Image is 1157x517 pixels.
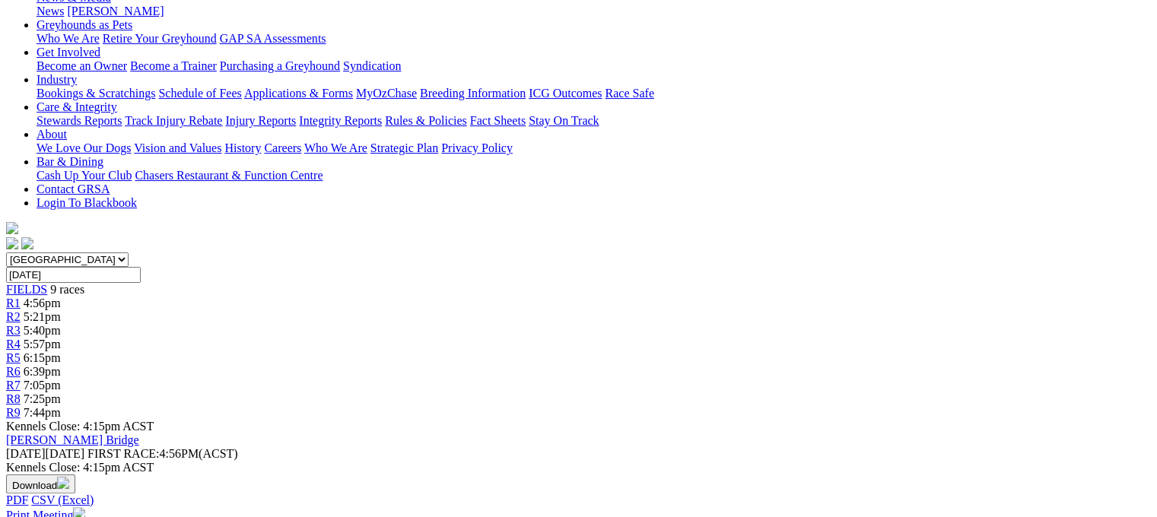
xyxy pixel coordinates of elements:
[6,433,139,446] a: [PERSON_NAME] Bridge
[264,141,301,154] a: Careers
[6,310,21,323] a: R2
[24,365,61,378] span: 6:39pm
[87,447,238,460] span: 4:56PM(ACST)
[37,5,1151,18] div: News & Media
[6,365,21,378] a: R6
[244,87,353,100] a: Applications & Forms
[6,447,46,460] span: [DATE]
[24,351,61,364] span: 6:15pm
[220,32,326,45] a: GAP SA Assessments
[57,477,69,489] img: download.svg
[6,222,18,234] img: logo-grsa-white.png
[370,141,438,154] a: Strategic Plan
[67,5,164,17] a: [PERSON_NAME]
[6,379,21,392] a: R7
[37,141,131,154] a: We Love Our Dogs
[134,141,221,154] a: Vision and Values
[6,324,21,337] a: R3
[441,141,513,154] a: Privacy Policy
[37,32,1151,46] div: Greyhounds as Pets
[6,474,75,493] button: Download
[24,338,61,350] span: 5:57pm
[224,141,261,154] a: History
[6,493,28,506] a: PDF
[37,59,1151,73] div: Get Involved
[37,100,117,113] a: Care & Integrity
[37,87,1151,100] div: Industry
[6,338,21,350] a: R4
[37,169,1151,182] div: Bar & Dining
[24,297,61,309] span: 4:56pm
[6,447,84,460] span: [DATE]
[6,406,21,419] a: R9
[130,59,217,72] a: Become a Trainer
[135,169,323,182] a: Chasers Restaurant & Function Centre
[37,169,132,182] a: Cash Up Your Club
[220,59,340,72] a: Purchasing a Greyhound
[24,379,61,392] span: 7:05pm
[529,114,599,127] a: Stay On Track
[420,87,526,100] a: Breeding Information
[37,32,100,45] a: Who We Are
[37,87,155,100] a: Bookings & Scratchings
[6,237,18,249] img: facebook.svg
[37,46,100,59] a: Get Involved
[470,114,526,127] a: Fact Sheets
[37,5,64,17] a: News
[37,196,137,209] a: Login To Blackbook
[343,59,401,72] a: Syndication
[6,392,21,405] a: R8
[6,461,1151,474] div: Kennels Close: 4:15pm ACST
[24,324,61,337] span: 5:40pm
[24,392,61,405] span: 7:25pm
[125,114,222,127] a: Track Injury Rebate
[605,87,653,100] a: Race Safe
[225,114,296,127] a: Injury Reports
[37,73,77,86] a: Industry
[6,283,47,296] a: FIELDS
[385,114,467,127] a: Rules & Policies
[6,351,21,364] a: R5
[37,18,132,31] a: Greyhounds as Pets
[299,114,382,127] a: Integrity Reports
[158,87,241,100] a: Schedule of Fees
[50,283,84,296] span: 9 races
[87,447,159,460] span: FIRST RACE:
[37,114,1151,128] div: Care & Integrity
[37,128,67,141] a: About
[6,297,21,309] a: R1
[24,310,61,323] span: 5:21pm
[37,59,127,72] a: Become an Owner
[6,493,1151,507] div: Download
[24,406,61,419] span: 7:44pm
[21,237,33,249] img: twitter.svg
[529,87,602,100] a: ICG Outcomes
[31,493,94,506] a: CSV (Excel)
[304,141,367,154] a: Who We Are
[37,114,122,127] a: Stewards Reports
[37,141,1151,155] div: About
[6,267,141,283] input: Select date
[37,155,103,168] a: Bar & Dining
[6,420,154,433] span: Kennels Close: 4:15pm ACST
[103,32,217,45] a: Retire Your Greyhound
[37,182,110,195] a: Contact GRSA
[356,87,417,100] a: MyOzChase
